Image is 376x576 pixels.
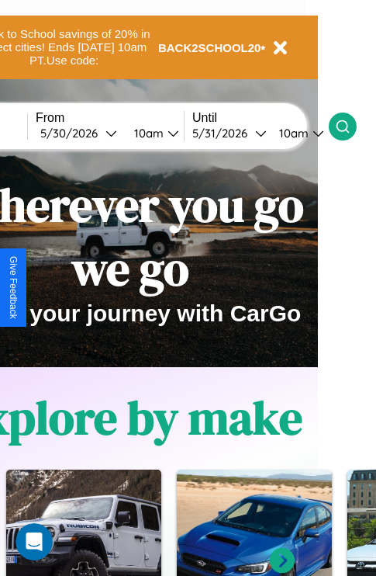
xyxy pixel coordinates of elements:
div: 5 / 30 / 2026 [40,126,105,141]
button: 5/30/2026 [36,125,122,141]
b: BACK2SCHOOL20 [158,41,261,54]
div: 5 / 31 / 2026 [192,126,255,141]
button: 10am [122,125,184,141]
label: From [36,111,184,125]
div: 10am [271,126,312,141]
div: Give Feedback [8,256,19,319]
label: Until [192,111,329,125]
iframe: Intercom live chat [16,523,53,560]
button: 10am [267,125,329,141]
div: 10am [126,126,167,141]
